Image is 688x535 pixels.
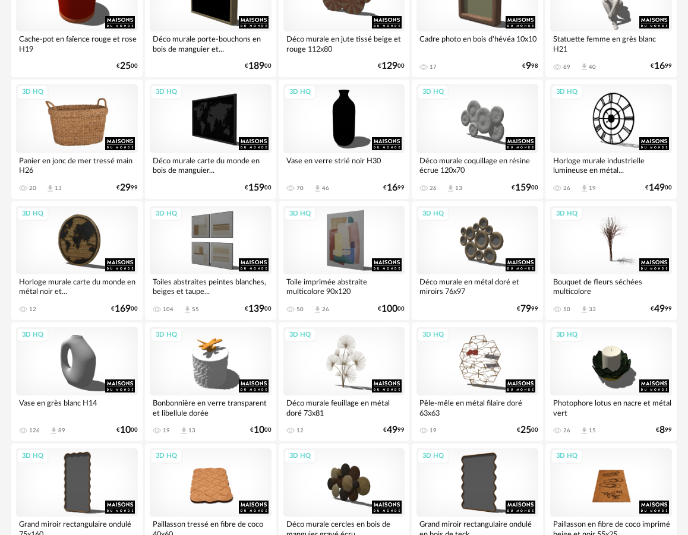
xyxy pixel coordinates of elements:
span: Download icon [313,184,322,193]
div: Cache-pot en faïence rouge et rose H19 [16,31,138,55]
div: 3D HQ [417,207,449,221]
span: 29 [120,184,131,192]
div: € 00 [245,305,272,313]
div: Déco murale en métal doré et miroirs 76x97 [416,274,538,298]
div: € 00 [378,62,405,70]
span: 10 [254,426,264,434]
div: Horloge murale industrielle lumineuse en métal... [550,153,672,177]
a: 3D HQ Déco murale feuillage en métal doré 73x81 12 €4999 [279,322,410,441]
span: 129 [381,62,397,70]
span: Download icon [313,305,322,314]
a: 3D HQ Panier en jonc de mer tressé main H26 20 Download icon 13 €2999 [11,80,143,198]
div: 26 [430,185,437,192]
div: 26 [322,306,329,313]
span: 139 [248,305,264,313]
div: 26 [563,185,570,192]
span: 16 [387,184,397,192]
div: Déco murale porte-bouchons en bois de manguier et... [150,31,272,55]
div: 89 [58,427,65,434]
div: 19 [430,427,437,434]
div: € 00 [645,184,672,192]
div: 3D HQ [417,328,449,343]
a: 3D HQ Photophore lotus en nacre et métal vert 26 Download icon 15 €899 [545,322,677,441]
span: 100 [381,305,397,313]
div: Vase en verre strié noir H30 [283,153,405,177]
div: 19 [163,427,170,434]
div: 46 [322,185,329,192]
span: 25 [520,426,531,434]
div: 3D HQ [417,85,449,100]
div: Bonbonnière en verre transparent et libellule dorée [150,395,272,419]
div: Toiles abstraites peintes blanches, beiges et taupe... [150,274,272,298]
div: Photophore lotus en nacre et métal vert [550,395,672,419]
div: € 99 [656,426,672,434]
a: 3D HQ Bonbonnière en verre transparent et libellule dorée 19 Download icon 13 €1000 [145,322,276,441]
div: 3D HQ [551,85,583,100]
span: 79 [520,305,531,313]
div: € 00 [512,184,538,192]
div: 70 [296,185,304,192]
div: 3D HQ [284,328,316,343]
div: 69 [563,64,570,71]
div: € 99 [651,62,672,70]
div: 33 [589,306,596,313]
div: € 00 [116,426,138,434]
span: Download icon [580,305,589,314]
span: Download icon [580,62,589,71]
span: 189 [248,62,264,70]
a: 3D HQ Toiles abstraites peintes blanches, beiges et taupe... 104 Download icon 55 €13900 [145,201,276,320]
a: 3D HQ Toile imprimée abstraite multicolore 90x120 50 Download icon 26 €10000 [279,201,410,320]
span: 8 [659,426,665,434]
div: 20 [29,185,36,192]
div: Déco murale en jute tissé beige et rouge 112x80 [283,31,405,55]
div: 3D HQ [150,328,182,343]
div: 3D HQ [150,85,182,100]
div: 3D HQ [150,449,182,464]
div: Statuette femme en grès blanc H21 [550,31,672,55]
span: Download icon [179,426,188,435]
a: 3D HQ Déco murale carte du monde en bois de manguier... €15900 [145,80,276,198]
div: 3D HQ [17,85,49,100]
div: 13 [455,185,462,192]
div: Panier en jonc de mer tressé main H26 [16,153,138,177]
a: 3D HQ Bouquet de fleurs séchées multicolore 50 Download icon 33 €4999 [545,201,677,320]
div: Déco murale coquillage en résine écrue 120x70 [416,153,538,177]
a: 3D HQ Déco murale coquillage en résine écrue 120x70 26 Download icon 13 €15900 [412,80,543,198]
div: 3D HQ [284,85,316,100]
div: Déco murale feuillage en métal doré 73x81 [283,395,405,419]
div: € 00 [111,305,138,313]
span: Download icon [580,426,589,435]
span: Download icon [446,184,455,193]
div: 17 [430,64,437,71]
span: 10 [120,426,131,434]
a: 3D HQ Horloge murale industrielle lumineuse en métal... 26 Download icon 19 €14900 [545,80,677,198]
div: 3D HQ [17,207,49,221]
a: 3D HQ Vase en verre strié noir H30 70 Download icon 46 €1699 [279,80,410,198]
div: 3D HQ [17,328,49,343]
div: 55 [192,306,199,313]
span: Download icon [49,426,58,435]
a: 3D HQ Vase en grès blanc H14 126 Download icon 89 €1000 [11,322,143,441]
div: 50 [296,306,304,313]
div: 104 [163,306,173,313]
div: € 99 [651,305,672,313]
span: 16 [654,62,665,70]
span: 149 [649,184,665,192]
span: 159 [515,184,531,192]
span: 49 [654,305,665,313]
div: € 99 [116,184,138,192]
div: 3D HQ [417,449,449,464]
div: 3D HQ [284,449,316,464]
div: 3D HQ [551,328,583,343]
div: € 99 [383,184,405,192]
div: € 00 [245,62,272,70]
span: Download icon [183,305,192,314]
span: 159 [248,184,264,192]
a: 3D HQ Déco murale en métal doré et miroirs 76x97 €7999 [412,201,543,320]
div: Bouquet de fleurs séchées multicolore [550,274,672,298]
div: € 99 [517,305,538,313]
span: 49 [387,426,397,434]
div: 13 [188,427,195,434]
span: 169 [115,305,131,313]
span: 9 [526,62,531,70]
